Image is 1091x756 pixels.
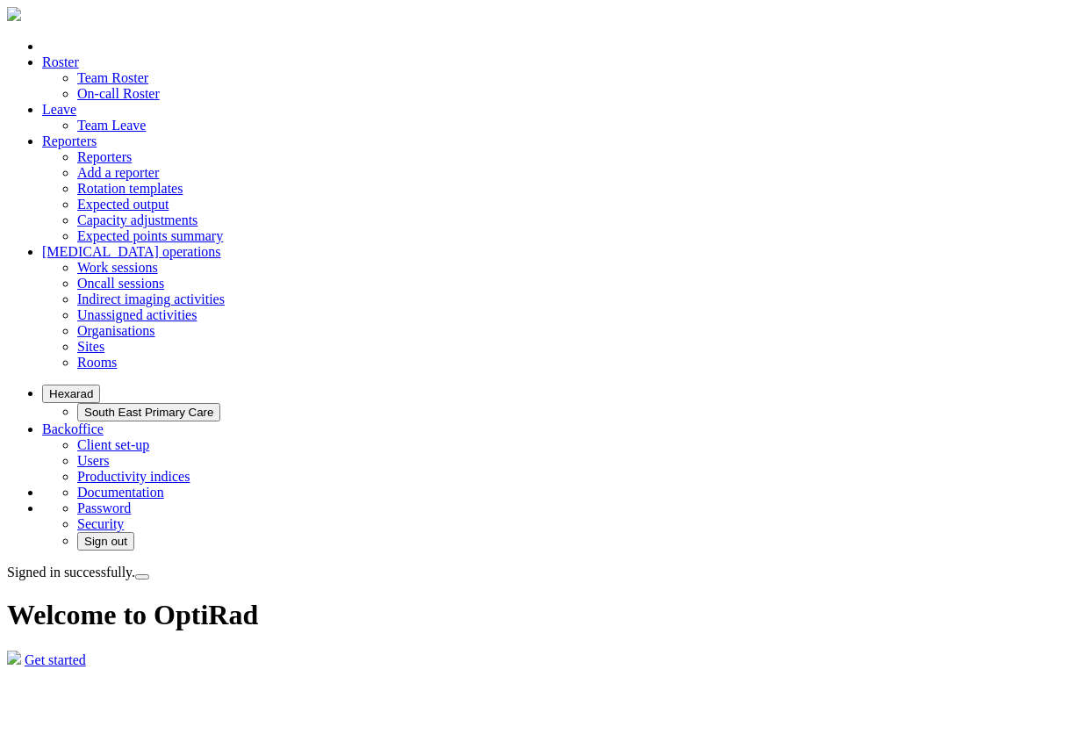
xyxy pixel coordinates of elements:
[42,244,221,259] a: [MEDICAL_DATA] operations
[25,652,86,667] a: Get started
[77,212,197,227] a: Capacity adjustments
[7,7,21,21] img: brand-opti-rad-logos-blue-and-white-d2f68631ba2948856bd03f2d395fb146ddc8fb01b4b6e9315ea85fa773367...
[42,54,79,69] a: Roster
[77,453,109,468] a: Users
[77,181,183,196] a: Rotation templates
[77,323,155,338] a: Organisations
[77,355,117,370] a: Rooms
[77,437,149,452] a: Client set-up
[77,403,220,421] button: South East Primary Care
[77,70,148,85] a: Team Roster
[77,516,124,531] a: Security
[42,385,100,403] button: Hexarad
[42,403,1084,421] ul: Hexarad
[77,118,146,133] a: Team Leave
[7,651,21,665] img: robot-empty-state-1fbbb679a1c6e2ca704615db04aedde33b79a0b35dd8ef2ec053f679a1b7e426.svg
[77,197,169,212] a: Expected output
[77,292,225,306] a: Indirect imaging activities
[77,260,158,275] a: Work sessions
[135,574,149,580] button: Close
[77,469,190,484] a: Productivity indices
[77,339,104,354] a: Sites
[77,307,197,322] a: Unassigned activities
[42,133,97,148] a: Reporters
[77,165,159,180] a: Add a reporter
[7,599,1084,631] h1: Welcome to OptiRad
[77,86,160,101] a: On-call Roster
[77,149,132,164] a: Reporters
[42,421,104,436] a: Backoffice
[42,102,76,117] a: Leave
[77,485,164,500] a: Documentation
[77,500,131,515] a: Password
[7,565,1084,580] div: Signed in successfully.
[77,228,223,243] a: Expected points summary
[77,532,134,551] button: Sign out
[77,276,164,291] a: Oncall sessions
